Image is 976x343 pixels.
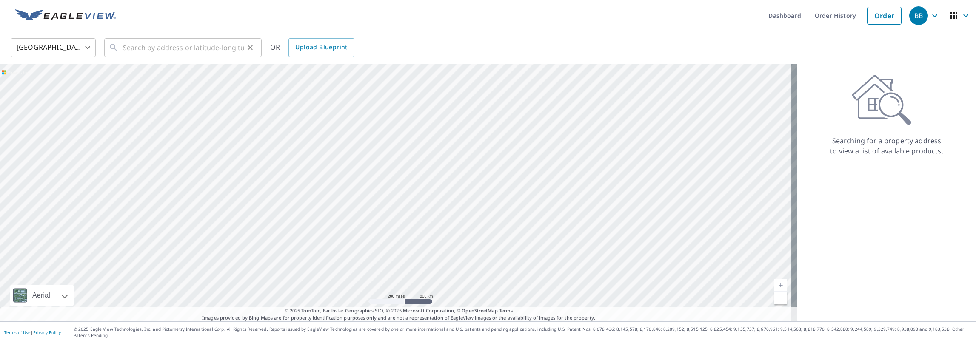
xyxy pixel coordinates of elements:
[867,7,902,25] a: Order
[830,136,944,156] p: Searching for a property address to view a list of available products.
[4,329,31,335] a: Terms of Use
[74,326,972,339] p: © 2025 Eagle View Technologies, Inc. and Pictometry International Corp. All Rights Reserved. Repo...
[123,36,244,60] input: Search by address or latitude-longitude
[909,6,928,25] div: BB
[11,36,96,60] div: [GEOGRAPHIC_DATA]
[288,38,354,57] a: Upload Blueprint
[270,38,354,57] div: OR
[244,42,256,54] button: Clear
[4,330,61,335] p: |
[774,292,787,304] a: Current Level 5, Zoom Out
[462,307,497,314] a: OpenStreetMap
[30,285,53,306] div: Aerial
[774,279,787,292] a: Current Level 5, Zoom In
[285,307,513,315] span: © 2025 TomTom, Earthstar Geographics SIO, © 2025 Microsoft Corporation, ©
[10,285,74,306] div: Aerial
[33,329,61,335] a: Privacy Policy
[15,9,116,22] img: EV Logo
[499,307,513,314] a: Terms
[295,42,347,53] span: Upload Blueprint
